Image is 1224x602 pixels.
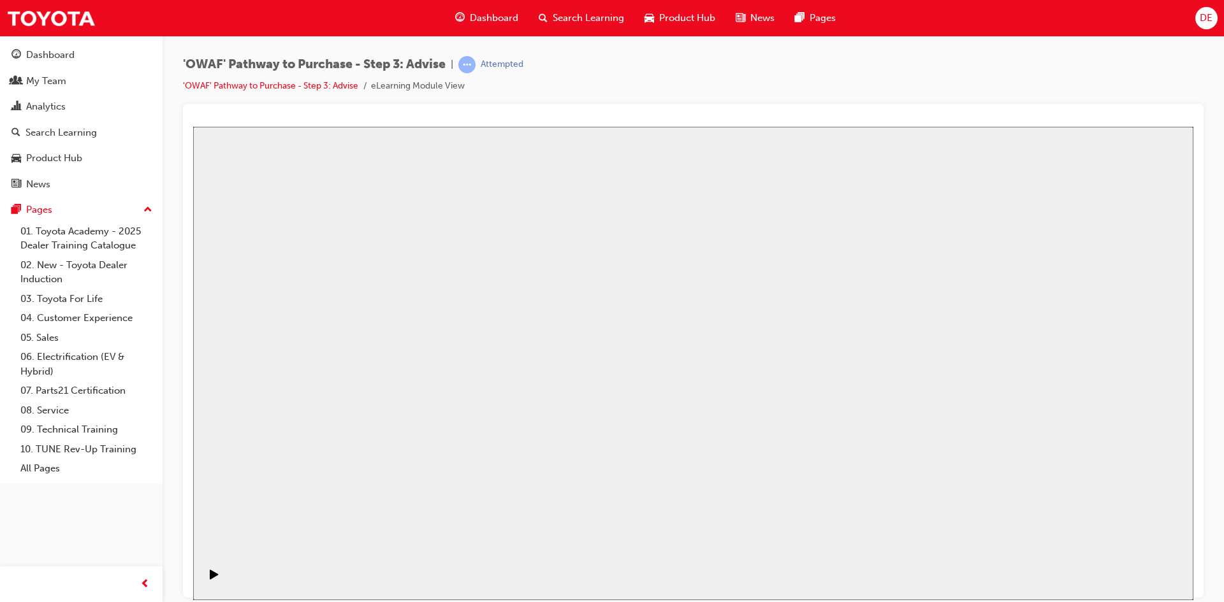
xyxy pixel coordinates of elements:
[470,11,518,25] span: Dashboard
[750,11,775,25] span: News
[11,204,21,216] span: pages-icon
[1195,7,1218,29] button: DE
[26,177,50,192] div: News
[26,203,52,217] div: Pages
[725,5,785,31] a: news-iconNews
[11,127,20,139] span: search-icon
[1200,11,1213,25] span: DE
[785,5,846,31] a: pages-iconPages
[15,308,157,328] a: 04. Customer Experience
[143,202,152,219] span: up-icon
[528,5,634,31] a: search-iconSearch Learning
[455,10,465,26] span: guage-icon
[458,56,476,73] span: learningRecordVerb_ATTEMPT-icon
[5,43,157,67] a: Dashboard
[810,11,836,25] span: Pages
[736,10,745,26] span: news-icon
[6,432,28,473] div: playback controls
[11,101,21,113] span: chart-icon
[11,76,21,87] span: people-icon
[11,179,21,190] span: news-icon
[5,198,157,222] button: Pages
[26,74,66,89] div: My Team
[15,222,157,255] a: 01. Toyota Academy - 2025 Dealer Training Catalogue
[15,440,157,459] a: 10. TUNE Rev-Up Training
[659,11,715,25] span: Product Hub
[795,10,805,26] span: pages-icon
[5,121,157,145] a: Search Learning
[371,79,465,94] li: eLearning Module View
[26,151,82,166] div: Product Hub
[6,442,28,464] button: Pause (Ctrl+Alt+P)
[15,420,157,440] a: 09. Technical Training
[5,69,157,93] a: My Team
[481,59,523,71] div: Attempted
[645,10,654,26] span: car-icon
[11,50,21,61] span: guage-icon
[445,5,528,31] a: guage-iconDashboard
[183,80,358,91] a: 'OWAF' Pathway to Purchase - Step 3: Advise
[5,95,157,118] a: Analytics
[140,577,150,592] span: prev-icon
[15,328,157,348] a: 05. Sales
[183,57,446,72] span: 'OWAF' Pathway to Purchase - Step 3: Advise
[11,153,21,164] span: car-icon
[15,289,157,309] a: 03. Toyota For Life
[26,48,75,62] div: Dashboard
[539,10,548,26] span: search-icon
[15,459,157,478] a: All Pages
[26,99,66,114] div: Analytics
[5,147,157,170] a: Product Hub
[15,347,157,381] a: 06. Electrification (EV & Hybrid)
[15,381,157,401] a: 07. Parts21 Certification
[6,4,96,32] img: Trak
[15,255,157,289] a: 02. New - Toyota Dealer Induction
[5,173,157,196] a: News
[634,5,725,31] a: car-iconProduct Hub
[5,41,157,198] button: DashboardMy TeamAnalyticsSearch LearningProduct HubNews
[15,401,157,420] a: 08. Service
[451,57,453,72] span: |
[25,125,97,140] div: Search Learning
[553,11,624,25] span: Search Learning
